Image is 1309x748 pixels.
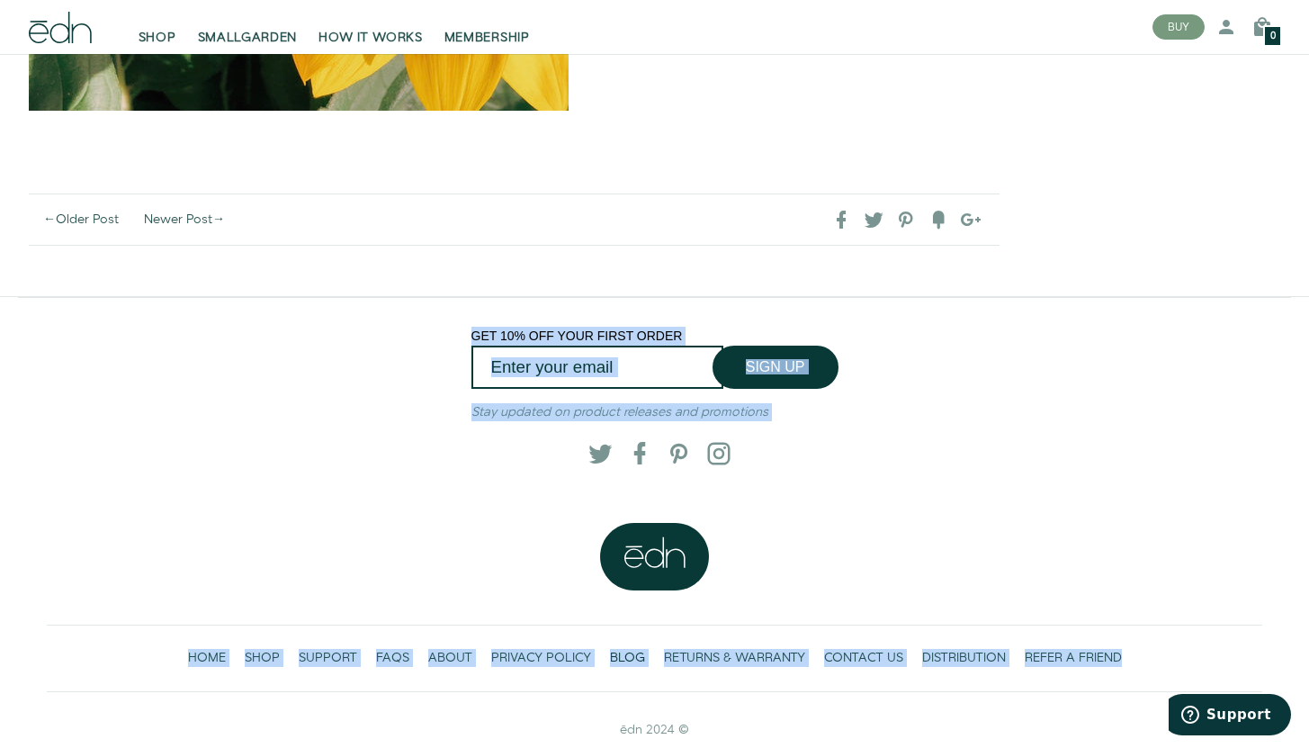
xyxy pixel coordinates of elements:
[1270,32,1276,41] span: 0
[1169,694,1291,739] iframe: Opens a widget where you can find more information
[43,210,56,228] span: ←
[188,649,226,667] span: HOME
[1025,649,1122,667] span: REFER A FRIEND
[376,649,409,667] span: FAQS
[434,7,541,47] a: MEMBERSHIP
[139,29,176,47] span: SHOP
[308,7,433,47] a: HOW IT WORKS
[610,649,645,667] span: BLOG
[289,640,366,677] a: SUPPORT
[198,29,298,47] span: SMALLGARDEN
[814,640,912,677] a: CONTACT US
[418,640,481,677] a: ABOUT
[471,403,768,421] em: Stay updated on product releases and promotions
[299,649,357,667] span: SUPPORT
[600,640,654,677] a: BLOG
[245,649,280,667] span: SHOP
[212,210,225,228] span: →
[1015,640,1131,677] a: REFER A FRIEND
[912,640,1015,677] a: DISTRIBUTION
[471,329,683,343] span: GET 10% OFF YOUR FIRST ORDER
[471,346,723,388] input: Enter your email
[366,640,418,677] a: FAQS
[620,721,689,739] span: ēdn 2024 ©
[664,649,805,667] span: RETURNS & WARRANTY
[43,210,119,229] a: ←Older Post
[235,640,289,677] a: SHOP
[922,649,1006,667] span: DISTRIBUTION
[428,649,472,667] span: ABOUT
[444,29,530,47] span: MEMBERSHIP
[178,640,235,677] a: HOME
[318,29,422,47] span: HOW IT WORKS
[481,640,600,677] a: PRIVACY POLICY
[144,210,225,229] a: Newer Post→
[1152,14,1205,40] button: BUY
[713,346,838,389] button: SIGN UP
[187,7,309,47] a: SMALLGARDEN
[654,640,814,677] a: RETURNS & WARRANTY
[128,7,187,47] a: SHOP
[491,649,591,667] span: PRIVACY POLICY
[824,649,903,667] span: CONTACT US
